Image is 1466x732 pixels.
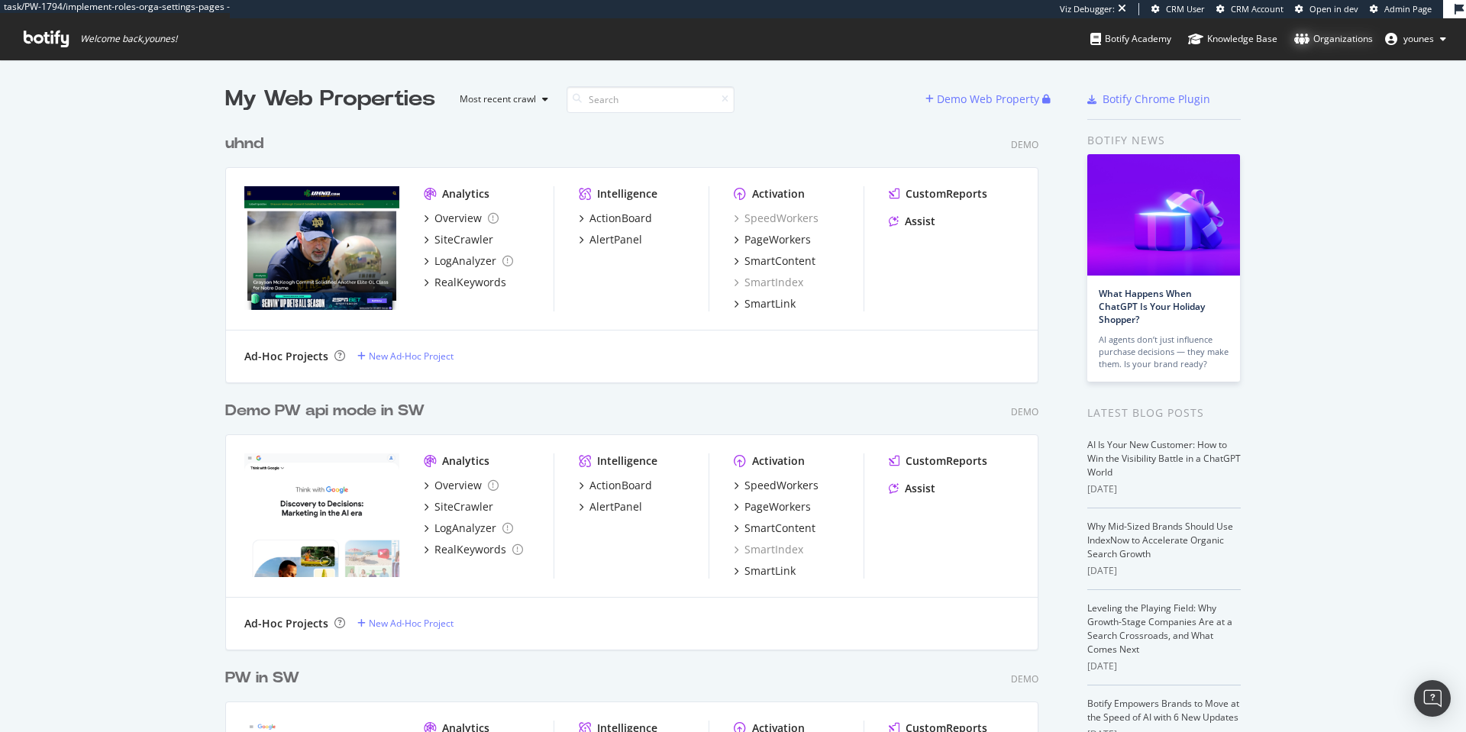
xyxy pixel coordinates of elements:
[905,481,935,496] div: Assist
[1011,138,1038,151] div: Demo
[1087,697,1239,724] a: Botify Empowers Brands to Move at the Speed of AI with 6 New Updates
[1166,3,1205,15] span: CRM User
[357,350,454,363] a: New Ad-Hoc Project
[734,232,811,247] a: PageWorkers
[434,253,496,269] div: LogAnalyzer
[889,214,935,229] a: Assist
[1294,31,1373,47] div: Organizations
[225,84,435,114] div: My Web Properties
[357,617,454,630] a: New Ad-Hoc Project
[889,481,935,496] a: Assist
[1087,482,1241,496] div: [DATE]
[734,296,796,311] a: SmartLink
[424,232,493,247] a: SiteCrawler
[1087,92,1210,107] a: Botify Chrome Plugin
[752,186,805,202] div: Activation
[244,616,328,631] div: Ad-Hoc Projects
[434,499,493,514] div: SiteCrawler
[1087,564,1241,578] div: [DATE]
[442,453,489,469] div: Analytics
[225,133,270,155] a: uhnd
[1087,154,1240,276] img: What Happens When ChatGPT Is Your Holiday Shopper?
[244,349,328,364] div: Ad-Hoc Projects
[447,87,554,111] button: Most recent crawl
[734,211,819,226] div: SpeedWorkers
[579,499,642,514] a: AlertPanel
[1011,672,1038,685] div: Demo
[734,478,819,493] a: SpeedWorkers
[734,563,796,579] a: SmartLink
[460,95,536,104] div: Most recent crawl
[1188,18,1277,60] a: Knowledge Base
[744,499,811,514] div: PageWorkers
[744,563,796,579] div: SmartLink
[1087,132,1241,149] div: Botify news
[734,275,803,290] a: SmartIndex
[1103,92,1210,107] div: Botify Chrome Plugin
[1231,3,1284,15] span: CRM Account
[589,232,642,247] div: AlertPanel
[1087,405,1241,421] div: Latest Blog Posts
[1090,18,1171,60] a: Botify Academy
[424,211,499,226] a: Overview
[225,400,431,422] a: Demo PW api mode in SW
[434,478,482,493] div: Overview
[579,211,652,226] a: ActionBoard
[734,542,803,557] div: SmartIndex
[1216,3,1284,15] a: CRM Account
[744,478,819,493] div: SpeedWorkers
[244,186,399,310] img: uhnd
[597,453,657,469] div: Intelligence
[1087,438,1241,479] a: AI Is Your New Customer: How to Win the Visibility Battle in a ChatGPT World
[1099,334,1229,370] div: AI agents don’t just influence purchase decisions — they make them. Is your brand ready?
[1087,659,1241,673] div: [DATE]
[225,667,299,689] div: PW in SW
[424,275,506,290] a: RealKeywords
[1373,27,1458,51] button: younes
[434,211,482,226] div: Overview
[937,92,1039,107] div: Demo Web Property
[424,499,493,514] a: SiteCrawler
[734,521,815,536] a: SmartContent
[906,453,987,469] div: CustomReports
[744,521,815,536] div: SmartContent
[744,232,811,247] div: PageWorkers
[589,211,652,226] div: ActionBoard
[567,86,735,113] input: Search
[424,253,513,269] a: LogAnalyzer
[1295,3,1358,15] a: Open in dev
[1309,3,1358,15] span: Open in dev
[589,478,652,493] div: ActionBoard
[906,186,987,202] div: CustomReports
[225,133,263,155] div: uhnd
[424,542,523,557] a: RealKeywords
[369,617,454,630] div: New Ad-Hoc Project
[1099,287,1205,326] a: What Happens When ChatGPT Is Your Holiday Shopper?
[369,350,454,363] div: New Ad-Hoc Project
[1403,32,1434,45] span: younes
[744,253,815,269] div: SmartContent
[579,232,642,247] a: AlertPanel
[744,296,796,311] div: SmartLink
[889,186,987,202] a: CustomReports
[225,667,305,689] a: PW in SW
[597,186,657,202] div: Intelligence
[889,453,987,469] a: CustomReports
[925,87,1042,111] button: Demo Web Property
[1087,601,1232,656] a: Leveling the Playing Field: Why Growth-Stage Companies Are at a Search Crossroads, and What Comes...
[424,521,513,536] a: LogAnalyzer
[434,275,506,290] div: RealKeywords
[1087,520,1233,560] a: Why Mid-Sized Brands Should Use IndexNow to Accelerate Organic Search Growth
[442,186,489,202] div: Analytics
[579,478,652,493] a: ActionBoard
[80,33,177,45] span: Welcome back, younes !
[244,453,399,577] img: Demo PW api mode in SW
[1294,18,1373,60] a: Organizations
[434,232,493,247] div: SiteCrawler
[434,521,496,536] div: LogAnalyzer
[734,499,811,514] a: PageWorkers
[734,253,815,269] a: SmartContent
[434,542,506,557] div: RealKeywords
[424,478,499,493] a: Overview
